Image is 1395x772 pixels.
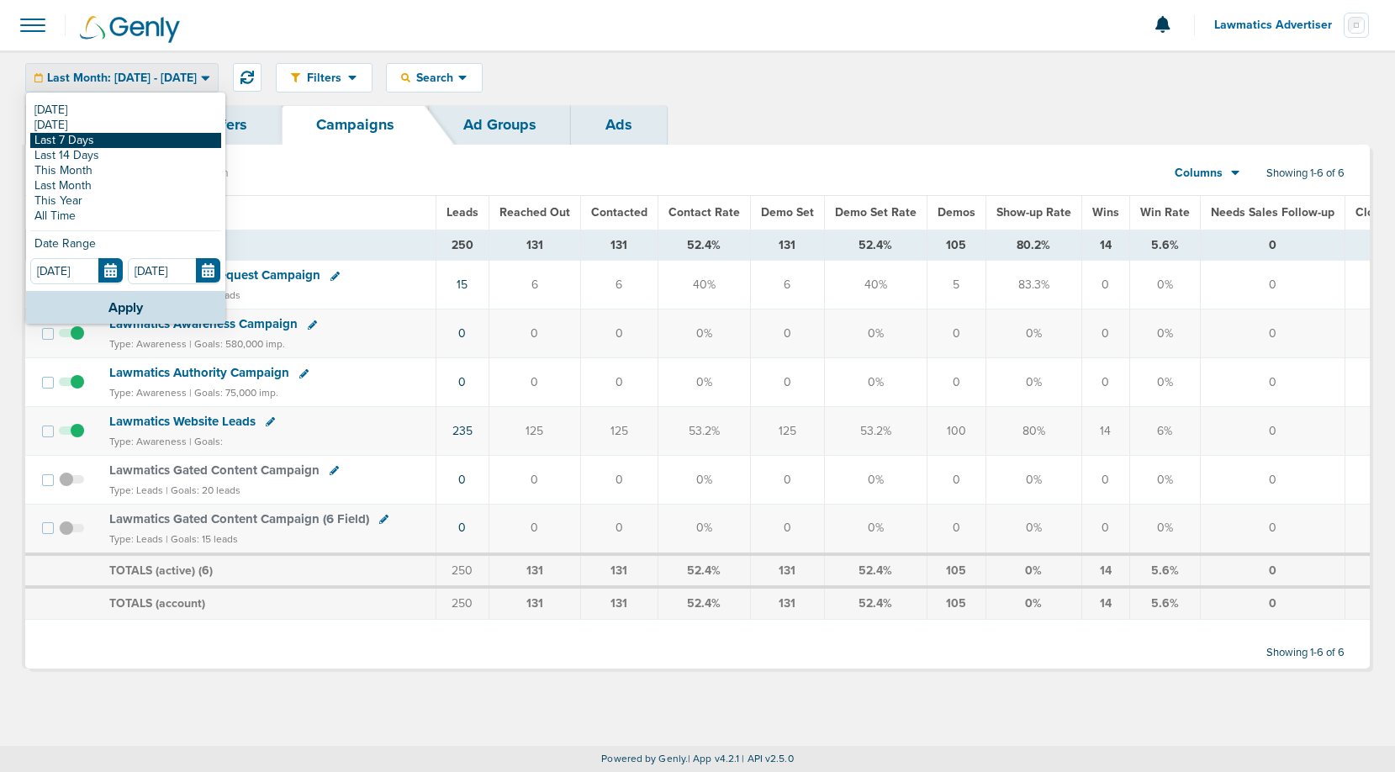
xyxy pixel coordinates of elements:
td: 0 [927,504,985,553]
td: TOTALS [99,230,436,261]
span: Demo Set Rate [835,205,917,219]
td: 131 [750,554,824,588]
td: 52.4% [658,230,750,261]
td: 14 [1081,587,1129,619]
td: 0 [1200,407,1345,456]
td: 131 [750,587,824,619]
td: 0% [1129,358,1200,407]
a: Offers [170,105,282,145]
td: 0% [658,358,750,407]
td: 0 [489,504,580,553]
small: Type: Awareness [109,338,187,350]
td: 105 [927,587,985,619]
td: 6 [580,261,658,309]
span: Lawmatics Awareness Campaign [109,316,298,331]
td: 0 [1081,358,1129,407]
span: Demos [938,205,975,219]
td: 0 [927,309,985,358]
td: 0% [1129,504,1200,553]
td: 0% [824,358,927,407]
td: 0 [1200,587,1345,619]
td: 125 [750,407,824,456]
span: Lawmatics Gated Content Campaign (6 Field) [109,511,369,526]
span: Search [410,71,458,85]
span: Needs Sales Follow-up [1211,205,1334,219]
td: 0% [985,504,1081,553]
small: Type: Awareness [109,436,187,447]
td: 14 [1081,554,1129,588]
a: Ad Groups [429,105,571,145]
td: 0 [750,358,824,407]
small: Type: Leads [109,484,163,496]
td: 40% [658,261,750,309]
td: 6 [750,261,824,309]
td: 52.4% [824,587,927,619]
td: 0 [580,504,658,553]
a: All Time [30,209,221,224]
td: 0% [985,358,1081,407]
td: 0 [927,358,985,407]
td: 250 [436,230,489,261]
td: 5 [927,261,985,309]
td: 0% [985,455,1081,504]
td: 0% [824,504,927,553]
td: 131 [580,230,658,261]
span: Last Month: [DATE] - [DATE] [47,72,197,84]
td: 6 [489,261,580,309]
small: | Goals: 15 leads [166,533,238,545]
td: 0 [1200,309,1345,358]
td: 5.6% [1129,554,1200,588]
td: 105 [927,230,985,261]
td: 0 [1081,504,1129,553]
td: 5.6% [1129,230,1200,261]
a: 0 [458,521,466,535]
a: This Month [30,163,221,178]
td: 0 [1200,358,1345,407]
a: Last 7 Days [30,133,221,148]
span: Show-up Rate [996,205,1071,219]
img: Genly [80,16,180,43]
span: | API v2.5.0 [742,753,793,764]
td: 0 [1081,261,1129,309]
small: Type: Awareness [109,387,187,399]
div: Date Range [30,238,221,258]
td: 0% [985,587,1081,619]
td: 6% [1129,407,1200,456]
td: TOTALS (active) ( ) [99,554,436,588]
span: Columns [1175,165,1223,182]
span: Demo Set [761,205,814,219]
td: 80% [985,407,1081,456]
td: 0 [1081,309,1129,358]
td: 52.4% [824,554,927,588]
td: 0% [824,455,927,504]
td: 80.2% [985,230,1081,261]
td: 131 [750,230,824,261]
td: 0% [1129,261,1200,309]
span: Showing 1-6 of 6 [1266,646,1345,660]
td: 131 [580,554,658,588]
td: 14 [1081,230,1129,261]
td: 52.4% [824,230,927,261]
td: 125 [489,407,580,456]
td: 0 [1200,230,1345,261]
a: [DATE] [30,118,221,133]
a: 235 [452,424,473,438]
td: 0 [1200,504,1345,553]
span: Showing 1-6 of 6 [1266,167,1345,181]
a: Ads [571,105,667,145]
td: 0 [1200,261,1345,309]
span: Filters [300,71,348,85]
a: 0 [458,375,466,389]
td: 131 [489,587,580,619]
td: 250 [436,587,489,619]
small: Type: Leads [109,533,163,545]
a: Campaigns [282,105,429,145]
td: 125 [580,407,658,456]
span: 6 [202,563,209,578]
td: 40% [824,261,927,309]
a: Dashboard [25,105,170,145]
span: Leads [447,205,478,219]
td: 0 [1200,554,1345,588]
td: 131 [580,587,658,619]
td: 0% [824,309,927,358]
